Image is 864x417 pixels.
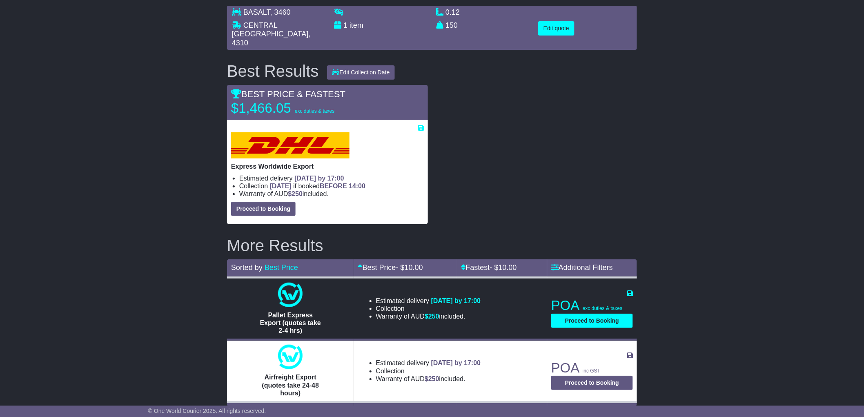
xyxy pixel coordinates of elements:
[490,263,517,272] span: - $
[265,263,298,272] a: Best Price
[223,62,323,80] div: Best Results
[461,263,517,272] a: Fastest- $10.00
[239,190,424,198] li: Warranty of AUD included.
[445,8,460,16] span: 0.12
[232,30,310,47] span: , 4310
[292,190,303,197] span: 250
[428,375,439,382] span: 250
[278,283,303,307] img: One World Courier: Pallet Express Export (quotes take 2-4 hrs)
[358,263,423,272] a: Best Price- $10.00
[243,8,270,16] span: BASALT
[148,408,266,414] span: © One World Courier 2025. All rights reserved.
[376,359,481,367] li: Estimated delivery
[376,375,481,383] li: Warranty of AUD included.
[538,21,575,36] button: Edit quote
[425,313,439,320] span: $
[231,163,424,170] p: Express Worldwide Export
[431,359,481,366] span: [DATE] by 17:00
[376,312,481,320] li: Warranty of AUD included.
[231,263,263,272] span: Sorted by
[551,263,613,272] a: Additional Filters
[396,263,423,272] span: - $
[445,21,458,29] span: 150
[260,312,321,334] span: Pallet Express Export (quotes take 2-4 hrs)
[343,21,347,29] span: 1
[376,305,481,312] li: Collection
[425,375,439,382] span: $
[239,182,424,190] li: Collection
[551,297,633,314] p: POA
[270,183,292,190] span: [DATE]
[583,368,600,374] span: inc GST
[551,314,633,328] button: Proceed to Booking
[278,345,303,369] img: One World Courier: Airfreight Export (quotes take 24-48 hours)
[551,360,633,376] p: POA
[239,174,424,182] li: Estimated delivery
[227,236,637,254] h2: More Results
[551,376,633,390] button: Proceed to Booking
[231,202,296,216] button: Proceed to Booking
[349,183,365,190] span: 14:00
[288,190,303,197] span: $
[431,297,481,304] span: [DATE] by 17:00
[270,8,291,16] span: , 3460
[327,65,395,80] button: Edit Collection Date
[350,21,363,29] span: item
[231,89,345,99] span: BEST PRICE & FASTEST
[232,21,308,38] span: CENTRAL [GEOGRAPHIC_DATA]
[376,297,481,305] li: Estimated delivery
[320,183,347,190] span: BEFORE
[231,100,334,116] p: $1,466.05
[428,313,439,320] span: 250
[295,108,334,114] span: exc duties & taxes
[294,175,344,182] span: [DATE] by 17:00
[405,263,423,272] span: 10.00
[499,263,517,272] span: 10.00
[376,367,481,375] li: Collection
[583,306,622,311] span: exc duties & taxes
[262,374,319,396] span: Airfreight Export (quotes take 24-48 hours)
[270,183,365,190] span: if booked
[231,132,350,158] img: DHL: Express Worldwide Export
